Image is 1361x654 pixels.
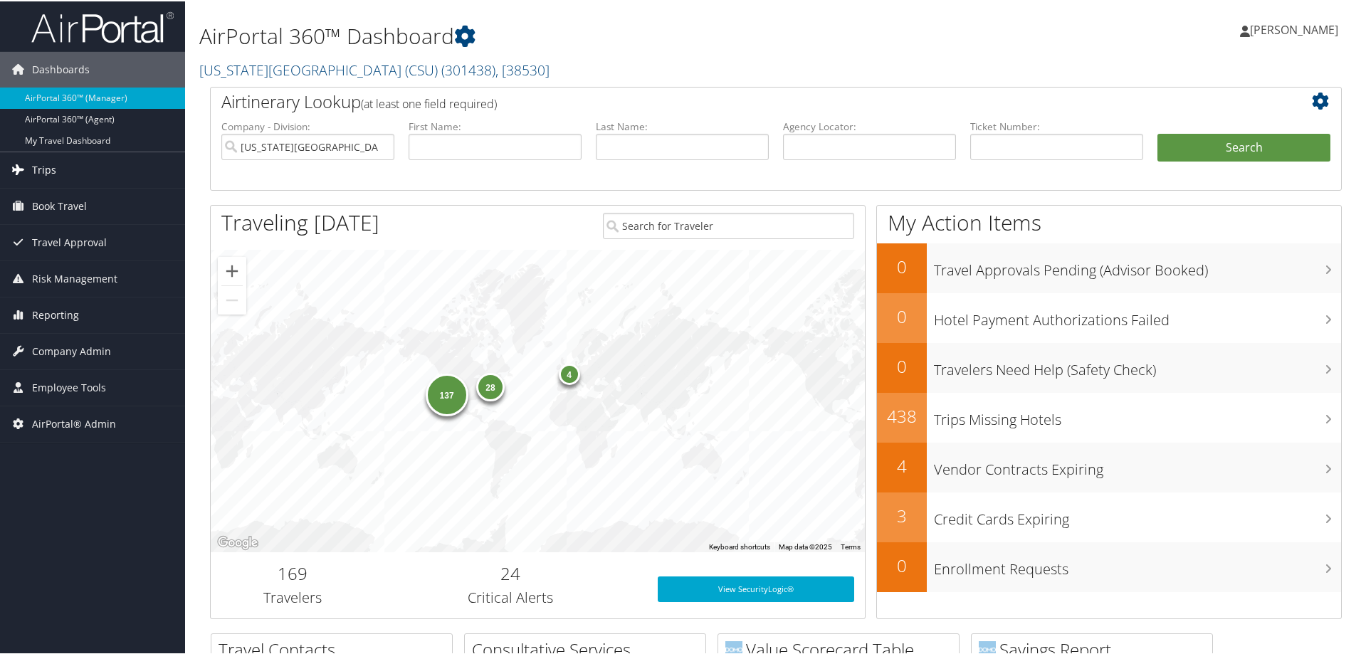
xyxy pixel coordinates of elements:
[970,118,1143,132] label: Ticket Number:
[218,255,246,284] button: Zoom in
[199,59,550,78] a: [US_STATE][GEOGRAPHIC_DATA] (CSU)
[441,59,495,78] span: ( 301438 )
[32,405,116,441] span: AirPortal® Admin
[877,541,1341,591] a: 0Enrollment Requests
[934,352,1341,379] h3: Travelers Need Help (Safety Check)
[709,541,770,551] button: Keyboard shortcuts
[221,206,379,236] h1: Traveling [DATE]
[596,118,769,132] label: Last Name:
[934,551,1341,578] h3: Enrollment Requests
[934,302,1341,329] h3: Hotel Payment Authorizations Failed
[199,20,968,50] h1: AirPortal 360™ Dashboard
[409,118,582,132] label: First Name:
[603,211,854,238] input: Search for Traveler
[476,371,505,400] div: 28
[1157,132,1330,161] button: Search
[658,575,854,601] a: View SecurityLogic®
[877,342,1341,391] a: 0Travelers Need Help (Safety Check)
[214,532,261,551] a: Open this area in Google Maps (opens a new window)
[221,586,364,606] h3: Travelers
[779,542,832,549] span: Map data ©2025
[877,391,1341,441] a: 438Trips Missing Hotels
[877,502,927,527] h2: 3
[877,441,1341,491] a: 4Vendor Contracts Expiring
[214,532,261,551] img: Google
[218,285,246,313] button: Zoom out
[425,371,468,414] div: 137
[877,403,927,427] h2: 438
[31,9,174,43] img: airportal-logo.png
[32,223,107,259] span: Travel Approval
[877,292,1341,342] a: 0Hotel Payment Authorizations Failed
[32,369,106,404] span: Employee Tools
[221,560,364,584] h2: 169
[361,95,497,110] span: (at least one field required)
[495,59,550,78] span: , [ 38530 ]
[32,151,56,186] span: Trips
[558,362,579,383] div: 4
[934,252,1341,279] h3: Travel Approvals Pending (Advisor Booked)
[385,586,636,606] h3: Critical Alerts
[877,303,927,327] h2: 0
[385,560,636,584] h2: 24
[877,253,927,278] h2: 0
[32,260,117,295] span: Risk Management
[1240,7,1352,50] a: [PERSON_NAME]
[877,552,927,576] h2: 0
[221,88,1236,112] h2: Airtinerary Lookup
[32,332,111,368] span: Company Admin
[877,353,927,377] h2: 0
[877,242,1341,292] a: 0Travel Approvals Pending (Advisor Booked)
[32,187,87,223] span: Book Travel
[221,118,394,132] label: Company - Division:
[32,296,79,332] span: Reporting
[841,542,861,549] a: Terms (opens in new tab)
[32,51,90,86] span: Dashboards
[877,206,1341,236] h1: My Action Items
[783,118,956,132] label: Agency Locator:
[934,501,1341,528] h3: Credit Cards Expiring
[934,401,1341,428] h3: Trips Missing Hotels
[934,451,1341,478] h3: Vendor Contracts Expiring
[1250,21,1338,36] span: [PERSON_NAME]
[877,453,927,477] h2: 4
[877,491,1341,541] a: 3Credit Cards Expiring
